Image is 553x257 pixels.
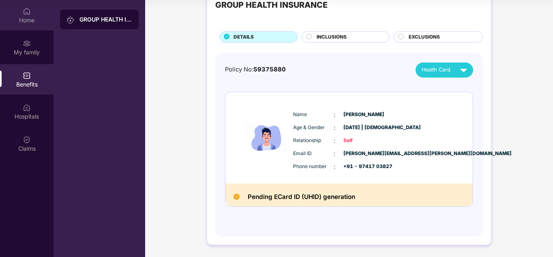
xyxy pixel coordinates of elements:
[66,16,75,24] img: svg+xml;base64,PHN2ZyB3aWR0aD0iMjAiIGhlaWdodD0iMjAiIHZpZXdCb3g9IjAgMCAyMCAyMCIgZmlsbD0ibm9uZSIgeG...
[422,66,450,74] span: Health Card
[457,63,471,77] img: svg+xml;base64,PHN2ZyB4bWxucz0iaHR0cDovL3d3dy53My5vcmcvMjAwMC9zdmciIHZpZXdCb3g9IjAgMCAyNCAyNCIgd2...
[293,150,334,158] span: Email ID
[225,65,286,74] div: Policy No:
[343,137,384,145] span: Self
[293,124,334,132] span: Age & Gender
[234,33,254,41] span: DETAILS
[293,111,334,119] span: Name
[416,63,473,78] button: Health Card
[23,71,31,79] img: svg+xml;base64,PHN2ZyBpZD0iQmVuZWZpdHMiIHhtbG5zPSJodHRwOi8vd3d3LnczLm9yZy8yMDAwL3N2ZyIgd2lkdGg9Ij...
[23,103,31,111] img: svg+xml;base64,PHN2ZyBpZD0iSG9zcGl0YWxzIiB4bWxucz0iaHR0cDovL3d3dy53My5vcmcvMjAwMC9zdmciIHdpZHRoPS...
[234,194,240,200] img: Pending
[79,15,132,24] div: GROUP HEALTH INSURANCE
[343,124,384,132] span: [DATE] | [DEMOGRAPHIC_DATA]
[293,163,334,171] span: Phone number
[343,111,384,119] span: [PERSON_NAME]
[343,150,384,158] span: [PERSON_NAME][EMAIL_ADDRESS][PERSON_NAME][DOMAIN_NAME]
[334,162,335,171] span: :
[253,66,286,73] span: 59375880
[317,33,347,41] span: INCLUSIONS
[334,136,335,145] span: :
[334,123,335,132] span: :
[334,110,335,119] span: :
[23,135,31,143] img: svg+xml;base64,PHN2ZyBpZD0iQ2xhaW0iIHhtbG5zPSJodHRwOi8vd3d3LnczLm9yZy8yMDAwL3N2ZyIgd2lkdGg9IjIwIi...
[343,163,384,171] span: +91 - 97417 03827
[23,39,31,47] img: svg+xml;base64,PHN2ZyB3aWR0aD0iMjAiIGhlaWdodD0iMjAiIHZpZXdCb3g9IjAgMCAyMCAyMCIgZmlsbD0ibm9uZSIgeG...
[23,7,31,15] img: svg+xml;base64,PHN2ZyBpZD0iSG9tZSIgeG1sbnM9Imh0dHA6Ly93d3cudzMub3JnLzIwMDAvc3ZnIiB3aWR0aD0iMjAiIG...
[242,104,291,172] img: icon
[248,192,355,202] h2: Pending ECard ID (UHID) generation
[409,33,440,41] span: EXCLUSIONS
[334,149,335,158] span: :
[293,137,334,145] span: Relationship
